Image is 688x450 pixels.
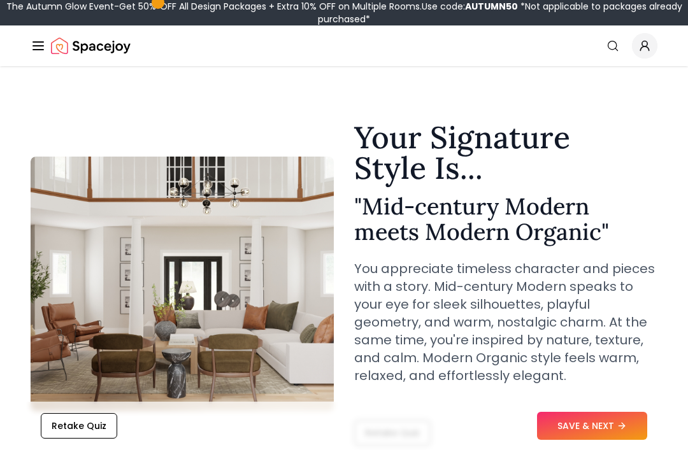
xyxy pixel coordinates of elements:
[41,413,117,439] button: Retake Quiz
[537,412,647,440] button: SAVE & NEXT
[354,122,657,183] h1: Your Signature Style Is...
[51,33,131,59] img: Spacejoy Logo
[354,193,657,244] h2: " Mid-century Modern meets Modern Organic "
[31,25,657,66] nav: Global
[31,157,334,411] img: Mid-century Modern meets Modern Organic Style Example
[354,260,657,384] p: You appreciate timeless character and pieces with a story. Mid-century Modern speaks to your eye ...
[51,33,131,59] a: Spacejoy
